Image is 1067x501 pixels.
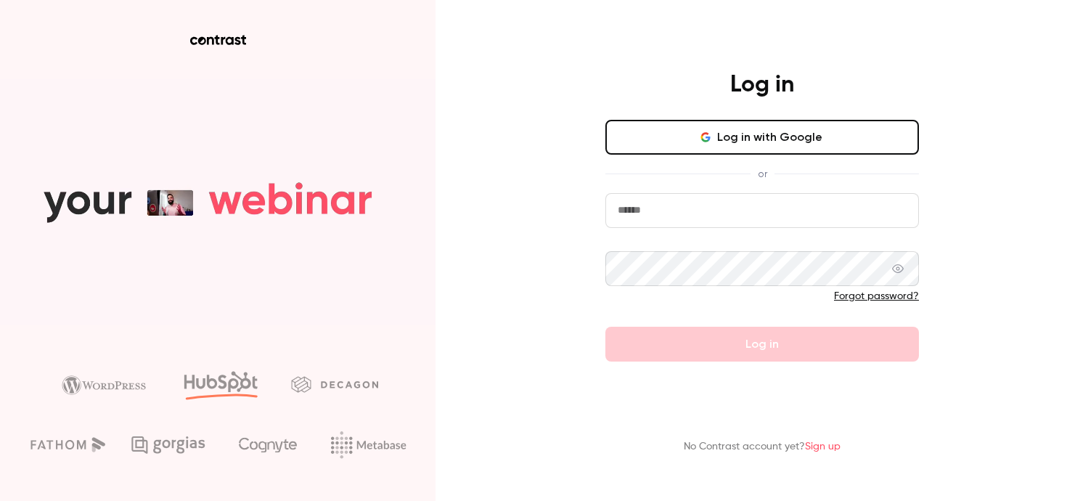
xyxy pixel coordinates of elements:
img: decagon [291,376,378,392]
a: Sign up [805,441,841,452]
h4: Log in [730,70,794,99]
button: Log in with Google [605,120,919,155]
span: or [751,166,774,182]
a: Forgot password? [834,291,919,301]
p: No Contrast account yet? [684,439,841,455]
